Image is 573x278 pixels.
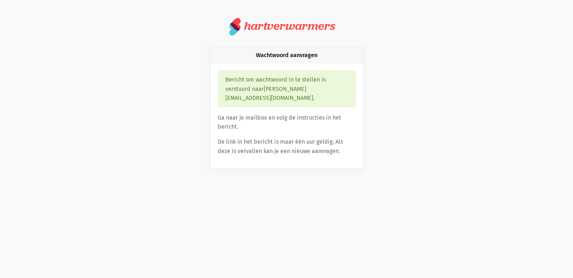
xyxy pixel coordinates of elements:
[229,17,344,36] a: hartverwarmers
[218,70,356,107] div: Bericht om wachtwoord in te stellen is verstuurd naar [PERSON_NAME][EMAIL_ADDRESS][DOMAIN_NAME] .
[211,48,363,63] div: Wachtwoord aanvragen
[218,113,356,131] p: Ga naar je mailbox en volg de instructies in het bericht.
[229,17,241,36] img: logo.svg
[244,19,335,33] div: hartverwarmers
[218,137,356,156] p: De link in het bericht is maar één uur geldig. Als deze is vervallen kan je een nieuwe aanvragen.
